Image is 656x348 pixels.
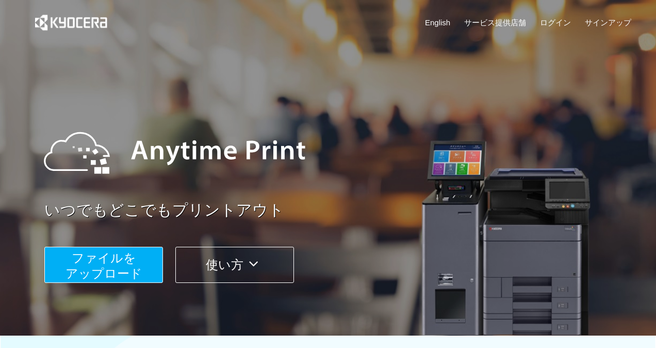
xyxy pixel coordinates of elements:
button: ファイルを​​アップロード [44,247,163,283]
button: 使い方 [175,247,294,283]
span: ファイルを ​​アップロード [65,251,142,280]
a: サインアップ [585,17,631,28]
a: いつでもどこでもプリントアウト [44,199,637,222]
a: English [425,17,450,28]
a: サービス提供店舗 [464,17,526,28]
a: ログイン [540,17,571,28]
